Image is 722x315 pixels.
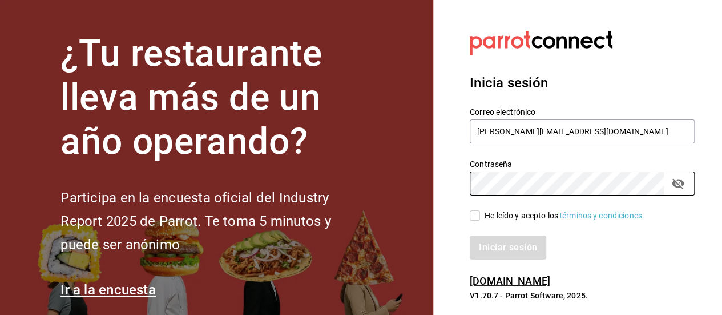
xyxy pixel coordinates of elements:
[60,32,369,164] h1: ¿Tu restaurante lleva más de un año operando?
[470,119,695,143] input: Ingresa tu correo electrónico
[668,174,688,193] button: passwordField
[470,275,550,287] a: [DOMAIN_NAME]
[558,211,644,220] a: Términos y condiciones.
[470,290,695,301] p: V1.70.7 - Parrot Software, 2025.
[60,186,369,256] h2: Participa en la encuesta oficial del Industry Report 2025 de Parrot. Te toma 5 minutos y puede se...
[470,160,695,168] label: Contraseña
[470,73,695,93] h3: Inicia sesión
[485,210,644,222] div: He leído y acepto los
[470,108,695,116] label: Correo electrónico
[60,282,156,298] a: Ir a la encuesta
